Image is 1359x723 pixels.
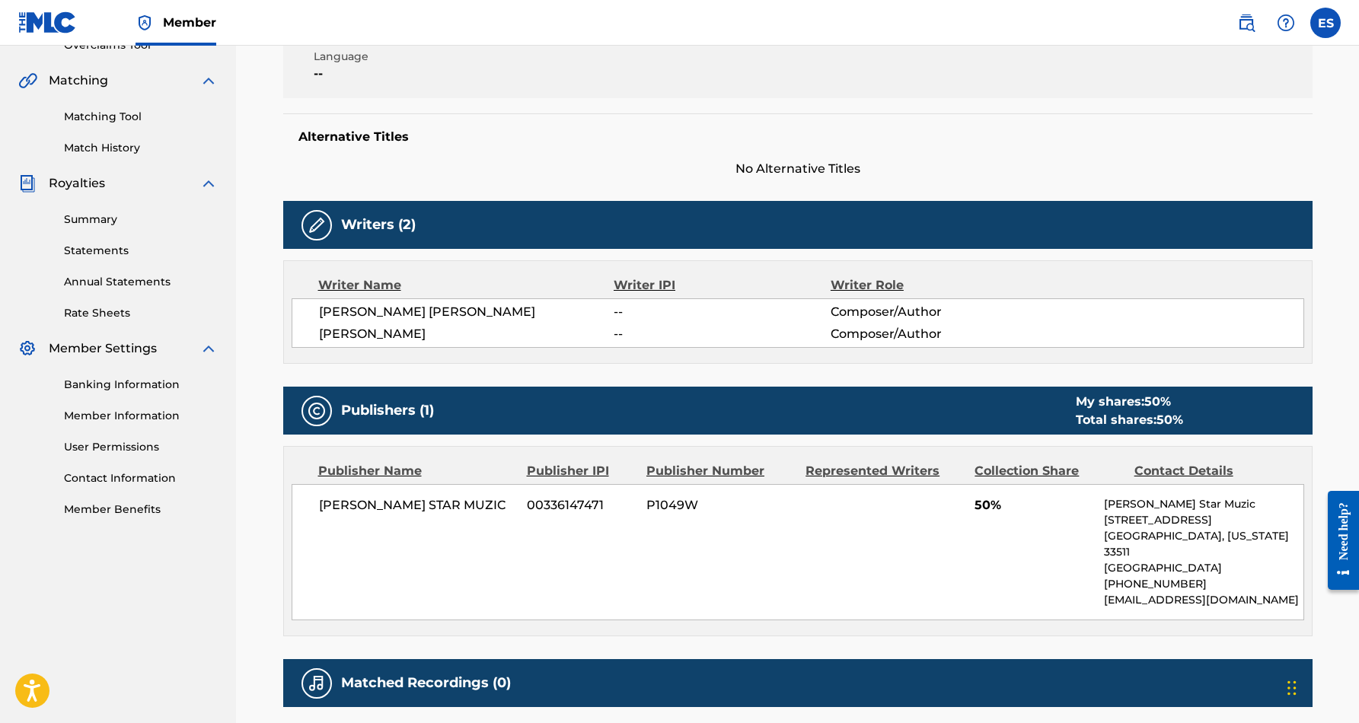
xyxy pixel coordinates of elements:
[64,243,218,259] a: Statements
[64,140,218,156] a: Match History
[646,462,794,480] div: Publisher Number
[341,674,511,692] h5: Matched Recordings (0)
[64,502,218,518] a: Member Benefits
[64,212,218,228] a: Summary
[308,402,326,420] img: Publishers
[1283,650,1359,723] iframe: Chat Widget
[64,439,218,455] a: User Permissions
[1237,14,1255,32] img: search
[18,72,37,90] img: Matching
[831,276,1028,295] div: Writer Role
[1310,8,1341,38] div: User Menu
[1287,665,1297,711] div: Drag
[341,216,416,234] h5: Writers (2)
[646,496,794,514] span: P1049W
[314,65,560,83] span: --
[1134,462,1282,480] div: Contact Details
[163,14,216,31] span: Member
[975,462,1122,480] div: Collection Share
[308,674,326,693] img: Matched Recordings
[318,462,515,480] div: Publisher Name
[1104,576,1303,592] p: [PHONE_NUMBER]
[298,129,1297,145] h5: Alternative Titles
[1104,560,1303,576] p: [GEOGRAPHIC_DATA]
[49,174,105,193] span: Royalties
[64,109,218,125] a: Matching Tool
[319,496,516,514] span: [PERSON_NAME] STAR MUZIC
[18,11,77,33] img: MLC Logo
[527,496,635,514] span: 00336147471
[1271,8,1301,38] div: Help
[831,303,1028,321] span: Composer/Author
[314,49,560,65] span: Language
[64,470,218,486] a: Contact Information
[1104,512,1303,528] p: [STREET_ADDRESS]
[1144,394,1171,409] span: 50 %
[1076,393,1183,411] div: My shares:
[614,276,831,295] div: Writer IPI
[1231,8,1262,38] a: Public Search
[64,274,218,290] a: Annual Statements
[318,276,614,295] div: Writer Name
[64,377,218,393] a: Banking Information
[1277,14,1295,32] img: help
[49,72,108,90] span: Matching
[614,325,830,343] span: --
[1076,411,1183,429] div: Total shares:
[64,305,218,321] a: Rate Sheets
[341,402,434,419] h5: Publishers (1)
[308,216,326,234] img: Writers
[975,496,1093,514] span: 50%
[831,325,1028,343] span: Composer/Author
[1104,496,1303,512] p: [PERSON_NAME] Star Muzic
[806,462,963,480] div: Represented Writers
[199,72,218,90] img: expand
[1104,528,1303,560] p: [GEOGRAPHIC_DATA], [US_STATE] 33511
[1316,478,1359,604] iframe: Resource Center
[283,160,1313,178] span: No Alternative Titles
[136,14,154,32] img: Top Rightsholder
[319,325,614,343] span: [PERSON_NAME]
[18,174,37,193] img: Royalties
[199,339,218,358] img: expand
[199,174,218,193] img: expand
[319,303,614,321] span: [PERSON_NAME] [PERSON_NAME]
[49,339,157,358] span: Member Settings
[1104,592,1303,608] p: [EMAIL_ADDRESS][DOMAIN_NAME]
[64,408,218,424] a: Member Information
[18,339,37,358] img: Member Settings
[527,462,635,480] div: Publisher IPI
[1156,412,1183,427] span: 50 %
[614,303,830,321] span: --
